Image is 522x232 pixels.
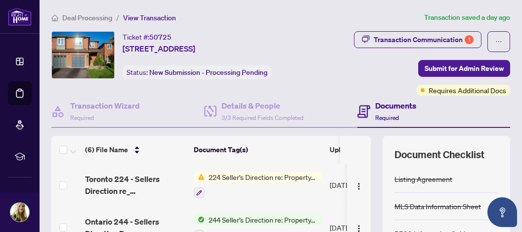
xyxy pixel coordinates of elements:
[194,214,205,225] img: Status Icon
[221,100,304,112] h4: Details & People
[116,12,119,23] li: /
[194,172,322,198] button: Status Icon224 Seller's Direction re: Property/Offers - Important Information for Seller Acknowle...
[123,31,172,43] div: Ticket #:
[70,100,140,112] h4: Transaction Wizard
[355,182,363,190] img: Logo
[394,148,484,162] span: Document Checklist
[190,136,326,164] th: Document Tag(s)
[375,100,416,112] h4: Documents
[326,136,393,164] th: Upload Date
[487,197,517,227] button: Open asap
[149,68,267,77] span: New Submission - Processing Pending
[425,60,504,76] span: Submit for Admin Review
[81,136,190,164] th: (6) File Name
[374,32,474,48] div: Transaction Communication
[495,38,502,45] span: ellipsis
[52,32,114,78] img: IMG-N12338588_1.jpg
[85,173,186,197] span: Toronto 224 - Sellers Direction re_ Property_Offers - Important Information for Seller Acknowledg...
[10,203,29,222] img: Profile Icon
[149,33,172,42] span: 50725
[70,114,94,121] span: Required
[221,114,304,121] span: 3/3 Required Fields Completed
[418,60,510,77] button: Submit for Admin Review
[394,201,481,212] div: MLS Data Information Sheet
[8,7,32,26] img: logo
[326,164,393,206] td: [DATE]
[375,114,399,121] span: Required
[123,65,271,79] div: Status:
[62,13,112,22] span: Deal Processing
[85,144,128,155] span: (6) File Name
[123,13,176,22] span: View Transaction
[351,177,367,193] button: Logo
[424,12,510,23] article: Transaction saved a day ago
[465,35,474,44] div: 1
[429,85,506,96] span: Requires Additional Docs
[354,31,481,48] button: Transaction Communication1
[123,43,195,55] span: [STREET_ADDRESS]
[394,174,452,184] div: Listing Agreement
[205,172,322,182] span: 224 Seller's Direction re: Property/Offers - Important Information for Seller Acknowledgement
[194,172,205,182] img: Status Icon
[51,14,58,21] span: home
[205,214,322,225] span: 244 Seller’s Direction re: Property/Offers
[330,144,369,155] span: Upload Date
